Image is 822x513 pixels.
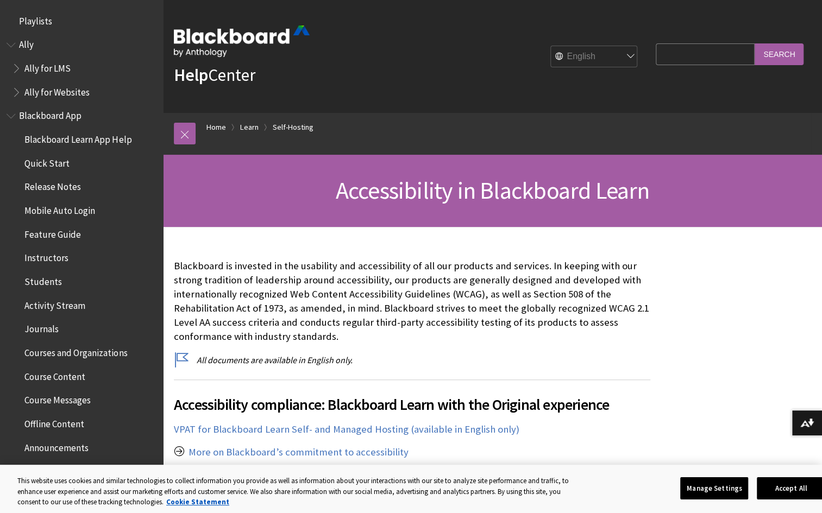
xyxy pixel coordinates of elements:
[24,59,71,74] span: Ally for LMS
[166,497,229,506] a: More information about your privacy, opens in a new tab
[174,393,650,416] span: Accessibility compliance: Blackboard Learn with the Original experience
[24,225,81,240] span: Feature Guide
[24,296,85,311] span: Activity Stream
[24,344,127,358] span: Courses and Organizations
[24,391,91,406] span: Course Messages
[206,121,226,134] a: Home
[240,121,259,134] a: Learn
[24,320,59,335] span: Journals
[19,36,34,50] span: Ally
[7,36,156,102] nav: Book outline for Anthology Ally Help
[24,439,89,453] span: Announcements
[174,423,519,436] a: VPAT for Blackboard Learn Self- and Managed Hosting (available in English only)
[24,130,131,145] span: Blackboard Learn App Help
[24,154,70,169] span: Quick Start
[17,476,575,508] div: This website uses cookies and similar technologies to collect information you provide as well as ...
[19,107,81,122] span: Blackboard App
[273,121,313,134] a: Self-Hosting
[24,273,62,287] span: Students
[24,249,68,264] span: Instructors
[680,477,748,499] button: Manage Settings
[174,259,650,344] p: Blackboard is invested in the usability and accessibility of all our products and services. In ke...
[24,83,90,98] span: Ally for Websites
[24,368,85,382] span: Course Content
[24,201,95,216] span: Mobile Auto Login
[336,175,650,205] span: Accessibility in Blackboard Learn
[174,26,310,57] img: Blackboard by Anthology
[24,415,84,429] span: Offline Content
[174,64,255,86] a: HelpCenter
[755,43,804,65] input: Search
[24,178,81,193] span: Release Notes
[174,354,650,366] p: All documents are available in English only.
[189,446,409,459] a: More on Blackboard’s commitment to accessibility
[19,12,52,27] span: Playlists
[24,462,70,477] span: Discussions
[551,46,638,68] select: Site Language Selector
[7,12,156,30] nav: Book outline for Playlists
[174,64,208,86] strong: Help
